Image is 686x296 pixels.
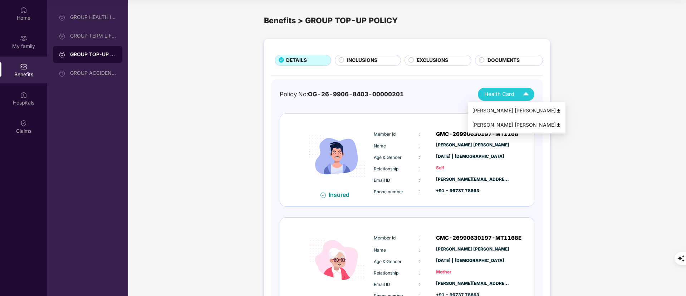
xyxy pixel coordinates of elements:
[436,130,510,139] div: GMC-26990630197-MT1168
[419,270,421,276] span: :
[419,154,421,160] span: :
[436,142,510,149] div: [PERSON_NAME] [PERSON_NAME]
[419,234,421,241] span: :
[59,51,66,58] img: svg+xml;base64,PHN2ZyB3aWR0aD0iMjAiIGhlaWdodD0iMjAiIHZpZXdCb3g9IjAgMCAyMCAyMCIgZmlsbD0ibm9uZSIgeG...
[286,57,307,64] span: DETAILS
[308,91,404,98] span: OG-26-9906-8403-00000201
[302,225,372,295] img: icon
[419,188,421,194] span: :
[472,121,561,129] div: [PERSON_NAME] [PERSON_NAME]
[417,57,448,64] span: EXCLUSIONS
[436,188,510,194] div: +91 - 96737 78863
[374,155,402,160] span: Age & Gender
[436,153,510,160] div: [DATE] | [DEMOGRAPHIC_DATA]
[329,191,354,198] div: Insured
[556,108,561,113] img: svg+xml;base64,PHN2ZyB4bWxucz0iaHR0cDovL3d3dy53My5vcmcvMjAwMC9zdmciIHdpZHRoPSI0OCIgaGVpZ2h0PSI0OC...
[20,63,27,70] img: svg+xml;base64,PHN2ZyBpZD0iQmVuZWZpdHMiIHhtbG5zPSJodHRwOi8vd3d3LnczLm9yZy8yMDAwL3N2ZyIgd2lkdGg9Ij...
[487,57,520,64] span: DOCUMENTS
[419,165,421,171] span: :
[436,269,510,276] div: Mother
[374,166,398,171] span: Relationship
[70,70,117,76] div: GROUP ACCIDENTAL INSURANCE
[436,234,510,242] div: GMC-26990630197-MT1168E
[419,247,421,253] span: :
[374,259,402,264] span: Age & Gender
[20,6,27,14] img: svg+xml;base64,PHN2ZyBpZD0iSG9tZSIgeG1sbnM9Imh0dHA6Ly93d3cudzMub3JnLzIwMDAvc3ZnIiB3aWR0aD0iMjAiIG...
[419,281,421,287] span: :
[280,89,404,99] div: Policy No:
[20,91,27,98] img: svg+xml;base64,PHN2ZyBpZD0iSG9zcGl0YWxzIiB4bWxucz0iaHR0cDovL3d3dy53My5vcmcvMjAwMC9zdmciIHdpZHRoPS...
[302,121,372,191] img: icon
[374,247,386,253] span: Name
[70,33,117,39] div: GROUP TERM LIFE INSURANCE
[264,14,550,26] div: Benefits > GROUP TOP-UP POLICY
[484,90,514,98] span: Health Card
[520,88,532,101] img: Icuh8uwCUCF+XjCZyLQsAKiDCM9HiE6CMYmKQaPGkZKaA32CAAACiQcFBJY0IsAAAAASUVORK5CYII=
[436,280,510,287] div: [PERSON_NAME][EMAIL_ADDRESS][PERSON_NAME][DOMAIN_NAME]
[59,33,66,40] img: svg+xml;base64,PHN2ZyB3aWR0aD0iMjAiIGhlaWdodD0iMjAiIHZpZXdCb3g9IjAgMCAyMCAyMCIgZmlsbD0ibm9uZSIgeG...
[472,107,561,115] div: [PERSON_NAME] [PERSON_NAME]
[436,257,510,264] div: [DATE] | [DEMOGRAPHIC_DATA]
[436,165,510,171] div: Self
[436,176,510,183] div: [PERSON_NAME][EMAIL_ADDRESS][PERSON_NAME][DOMAIN_NAME]
[374,143,386,149] span: Name
[70,14,117,20] div: GROUP HEALTH INSURANCE
[374,131,396,137] span: Member Id
[478,88,534,101] button: Health Card
[419,131,421,137] span: :
[374,282,390,287] span: Email ID
[374,178,390,183] span: Email ID
[556,122,561,128] img: svg+xml;base64,PHN2ZyB4bWxucz0iaHR0cDovL3d3dy53My5vcmcvMjAwMC9zdmciIHdpZHRoPSI0OCIgaGVpZ2h0PSI0OC...
[374,235,396,241] span: Member Id
[59,14,66,21] img: svg+xml;base64,PHN2ZyB3aWR0aD0iMjAiIGhlaWdodD0iMjAiIHZpZXdCb3g9IjAgMCAyMCAyMCIgZmlsbD0ibm9uZSIgeG...
[419,258,421,264] span: :
[419,142,421,149] span: :
[374,189,403,194] span: Phone number
[70,51,117,58] div: GROUP TOP-UP POLICY
[20,35,27,42] img: svg+xml;base64,PHN2ZyB3aWR0aD0iMjAiIGhlaWdodD0iMjAiIHZpZXdCb3g9IjAgMCAyMCAyMCIgZmlsbD0ibm9uZSIgeG...
[59,70,66,77] img: svg+xml;base64,PHN2ZyB3aWR0aD0iMjAiIGhlaWdodD0iMjAiIHZpZXdCb3g9IjAgMCAyMCAyMCIgZmlsbD0ibm9uZSIgeG...
[20,120,27,127] img: svg+xml;base64,PHN2ZyBpZD0iQ2xhaW0iIHhtbG5zPSJodHRwOi8vd3d3LnczLm9yZy8yMDAwL3N2ZyIgd2lkdGg9IjIwIi...
[374,270,398,276] span: Relationship
[419,177,421,183] span: :
[320,193,326,198] img: svg+xml;base64,PHN2ZyB4bWxucz0iaHR0cDovL3d3dy53My5vcmcvMjAwMC9zdmciIHdpZHRoPSIxNiIgaGVpZ2h0PSIxNi...
[347,57,377,64] span: INCLUSIONS
[436,246,510,253] div: [PERSON_NAME] [PERSON_NAME]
